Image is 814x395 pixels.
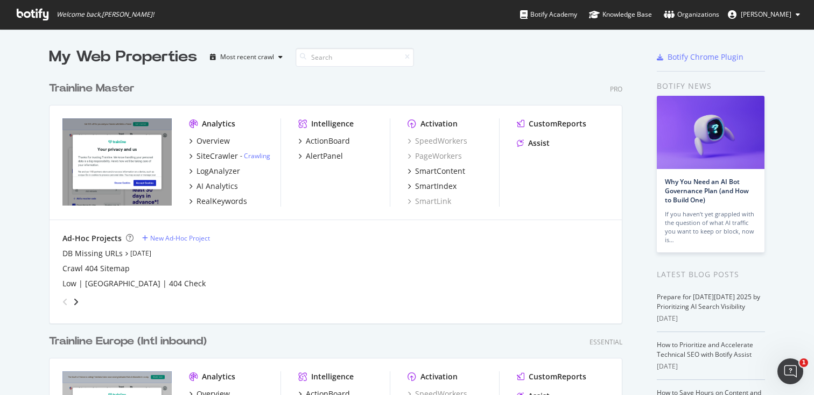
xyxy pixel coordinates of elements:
[306,136,350,146] div: ActionBoard
[189,166,240,177] a: LogAnalyzer
[58,293,72,311] div: angle-left
[244,151,270,160] a: Crawling
[664,9,719,20] div: Organizations
[197,136,230,146] div: Overview
[197,166,240,177] div: LogAnalyzer
[528,138,550,149] div: Assist
[296,48,414,67] input: Search
[306,151,343,161] div: AlertPanel
[408,196,451,207] a: SmartLink
[665,210,756,244] div: If you haven’t yet grappled with the question of what AI traffic you want to keep or block, now is…
[657,52,743,62] a: Botify Chrome Plugin
[420,118,458,129] div: Activation
[520,9,577,20] div: Botify Academy
[197,181,238,192] div: AI Analytics
[741,10,791,19] span: Kristina Fox
[72,297,80,307] div: angle-right
[197,151,238,161] div: SiteCrawler
[49,334,211,349] a: Trainline Europe (Intl inbound)
[220,54,274,60] div: Most recent crawl
[49,46,197,68] div: My Web Properties
[189,196,247,207] a: RealKeywords
[62,233,122,244] div: Ad-Hoc Projects
[240,151,270,160] div: -
[189,151,270,161] a: SiteCrawler- Crawling
[298,136,350,146] a: ActionBoard
[49,81,135,96] div: Trainline Master
[311,118,354,129] div: Intelligence
[657,269,765,280] div: Latest Blog Posts
[668,52,743,62] div: Botify Chrome Plugin
[62,118,172,206] img: https://www.thetrainline.com
[517,118,586,129] a: CustomReports
[189,181,238,192] a: AI Analytics
[206,48,287,66] button: Most recent crawl
[202,118,235,129] div: Analytics
[415,181,457,192] div: SmartIndex
[657,80,765,92] div: Botify news
[529,118,586,129] div: CustomReports
[197,196,247,207] div: RealKeywords
[610,84,622,94] div: Pro
[408,181,457,192] a: SmartIndex
[189,136,230,146] a: Overview
[311,371,354,382] div: Intelligence
[589,9,652,20] div: Knowledge Base
[517,138,550,149] a: Assist
[142,234,210,243] a: New Ad-Hoc Project
[719,6,809,23] button: [PERSON_NAME]
[202,371,235,382] div: Analytics
[49,334,207,349] div: Trainline Europe (Intl inbound)
[657,292,760,311] a: Prepare for [DATE][DATE] 2025 by Prioritizing AI Search Visibility
[777,358,803,384] iframe: Intercom live chat
[517,371,586,382] a: CustomReports
[657,314,765,323] div: [DATE]
[657,340,753,359] a: How to Prioritize and Accelerate Technical SEO with Botify Assist
[665,177,749,204] a: Why You Need an AI Bot Governance Plan (and How to Build One)
[62,248,123,259] a: DB Missing URLs
[298,151,343,161] a: AlertPanel
[408,151,462,161] a: PageWorkers
[799,358,808,367] span: 1
[62,278,206,289] a: Low | [GEOGRAPHIC_DATA] | 404 Check
[657,96,764,169] img: Why You Need an AI Bot Governance Plan (and How to Build One)
[657,362,765,371] div: [DATE]
[62,263,130,274] a: Crawl 404 Sitemap
[590,337,622,347] div: Essential
[150,234,210,243] div: New Ad-Hoc Project
[420,371,458,382] div: Activation
[57,10,154,19] span: Welcome back, [PERSON_NAME] !
[415,166,465,177] div: SmartContent
[529,371,586,382] div: CustomReports
[408,136,467,146] a: SpeedWorkers
[130,249,151,258] a: [DATE]
[408,166,465,177] a: SmartContent
[49,81,139,96] a: Trainline Master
